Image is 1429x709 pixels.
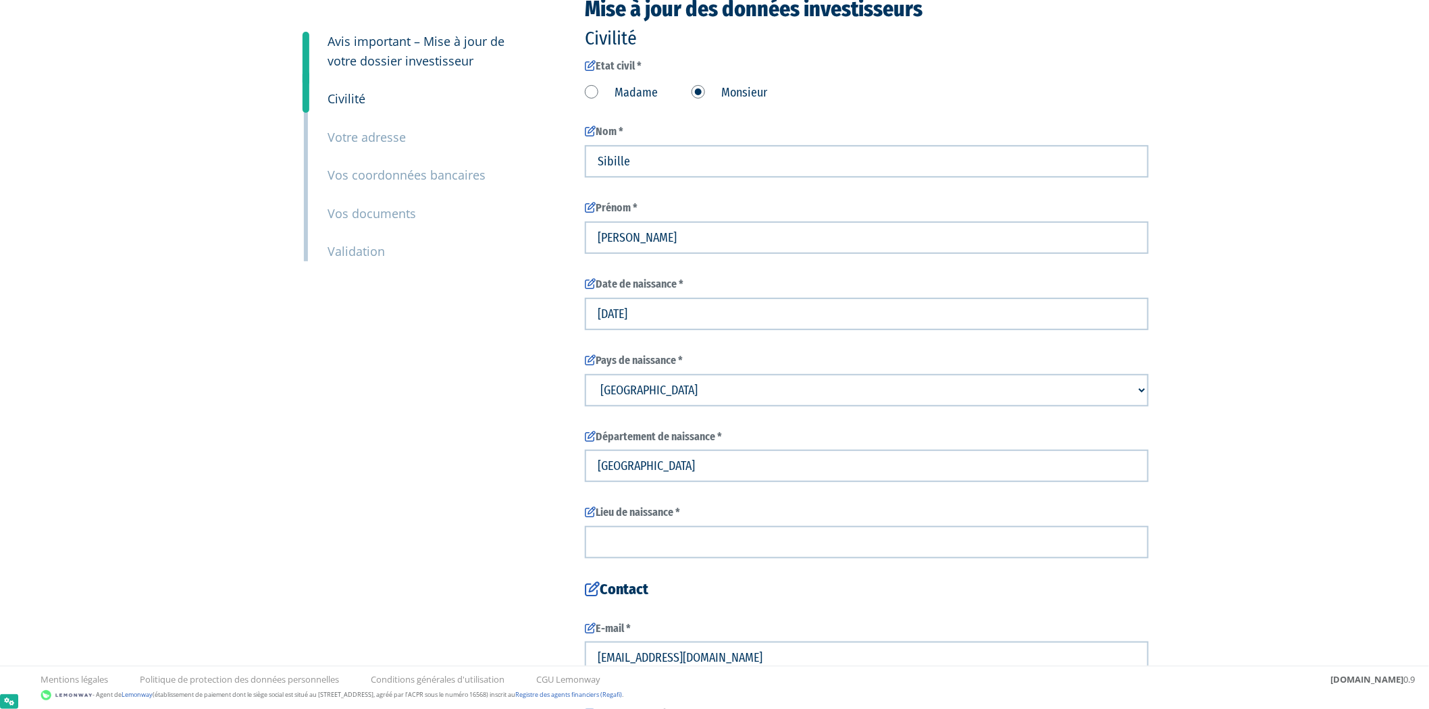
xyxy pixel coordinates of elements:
[585,353,1149,369] label: Pays de naissance *
[585,124,1149,140] label: Nom *
[1331,673,1415,686] div: 0.9
[328,167,486,183] small: Vos coordonnées bancaires
[585,59,1149,74] label: Etat civil *
[122,690,153,699] a: Lemonway
[585,581,1149,598] h4: Contact
[328,129,406,145] small: Votre adresse
[328,205,416,221] small: Vos documents
[585,505,1149,521] label: Lieu de naissance *
[1331,673,1404,685] strong: [DOMAIN_NAME]
[585,621,1149,637] label: E-mail *
[14,689,1415,702] div: - Agent de (établissement de paiement dont le siège social est situé au [STREET_ADDRESS], agréé p...
[41,673,108,686] a: Mentions légales
[140,673,339,686] a: Politique de protection des données personnelles
[303,71,309,113] a: 4
[328,33,504,69] small: Avis important – Mise à jour de votre dossier investisseur
[585,84,658,102] label: Madame
[41,689,93,702] img: logo-lemonway.png
[328,90,365,107] small: Civilité
[585,201,1149,216] label: Prénom *
[585,277,1149,292] label: Date de naissance *
[585,25,1149,52] p: Civilité
[536,673,600,686] a: CGU Lemonway
[303,32,309,86] a: 3
[692,84,767,102] label: Monsieur
[585,429,1149,445] label: Département de naissance *
[515,690,622,699] a: Registre des agents financiers (Regafi)
[371,673,504,686] a: Conditions générales d'utilisation
[328,243,385,259] small: Validation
